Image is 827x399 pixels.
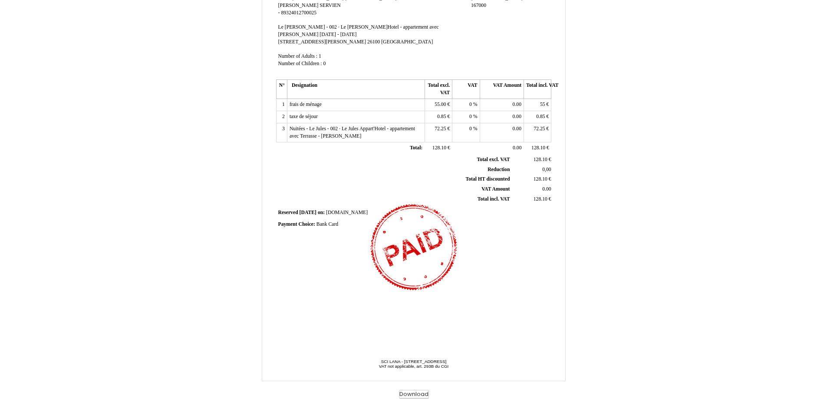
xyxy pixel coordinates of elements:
button: Download [399,390,429,399]
td: € [524,111,551,123]
span: Payment Choice: [278,221,315,227]
td: € [524,142,551,155]
span: 55.00 [435,102,446,107]
span: taxe de séjour [290,114,318,119]
span: [DATE] [300,210,316,215]
td: € [524,123,551,142]
span: 72.25 [435,126,446,132]
span: 0.00 [513,114,521,119]
span: SCI LANA - [STREET_ADDRESS] [381,359,446,364]
span: 0.00 [542,186,551,192]
td: % [452,123,480,142]
span: 26100 [367,39,380,45]
span: Reduction [488,167,510,172]
th: Total incl. VAT [524,80,551,99]
th: Total excl. VAT [425,80,452,99]
span: [DATE] - [DATE] [320,32,356,37]
span: [GEOGRAPHIC_DATA] [381,39,433,45]
td: € [524,99,551,111]
th: N° [276,80,287,99]
td: € [425,111,452,123]
span: [STREET_ADDRESS][PERSON_NAME] [278,39,366,45]
span: SERVIEN [320,3,340,8]
span: Total excl. VAT [477,157,510,162]
span: 0.85 [437,114,446,119]
span: 0 [469,126,472,132]
span: 1 [319,53,321,59]
span: Total HT discounted [465,176,510,182]
span: 0 [469,114,472,119]
span: 0.00 [513,126,521,132]
span: - [278,10,280,16]
td: € [425,142,452,155]
span: frais de ménage [290,102,322,107]
td: € [425,99,452,111]
th: Designation [287,80,425,99]
th: VAT Amount [480,80,524,99]
span: 55 [540,102,545,107]
span: 0.00 [513,145,521,151]
span: on: [318,210,325,215]
span: Reserved [278,210,298,215]
span: 128.10 [534,196,547,202]
td: € [425,123,452,142]
span: 128.10 [432,145,446,151]
span: 0.00 [513,102,521,107]
td: € [511,194,553,204]
span: Le [PERSON_NAME] - 002 · Le [PERSON_NAME]Hotel - appartement avec [PERSON_NAME] [278,24,439,37]
span: [PERSON_NAME] [278,3,319,8]
td: 1 [276,99,287,111]
span: 72.25 [534,126,545,132]
span: [DOMAIN_NAME] [326,210,368,215]
span: Number of Children : [278,61,322,66]
td: 3 [276,123,287,142]
td: 2 [276,111,287,123]
span: 0.85 [536,114,545,119]
span: Total incl. VAT [478,196,510,202]
span: Number of Adults : [278,53,318,59]
span: Bank Card [316,221,338,227]
td: € [511,155,553,165]
span: Nuitées - Le Jules - 002 · Le Jules Appart'Hotel - appartement avec Terrasse - [PERSON_NAME] [290,126,415,139]
span: Total: [410,145,422,151]
td: € [511,175,553,185]
span: VAT not applicable, art. 293B du CGI [379,364,448,369]
span: 0,00 [542,167,551,172]
th: VAT [452,80,480,99]
span: 0 [469,102,472,107]
span: 128.10 [531,145,545,151]
td: % [452,111,480,123]
td: % [452,99,480,111]
span: 128.10 [534,157,547,162]
span: 128.10 [534,176,547,182]
span: VAT Amount [481,186,510,192]
span: 0 [323,61,326,66]
span: 89324012700025 [281,10,316,16]
span: 167000 [471,3,486,8]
